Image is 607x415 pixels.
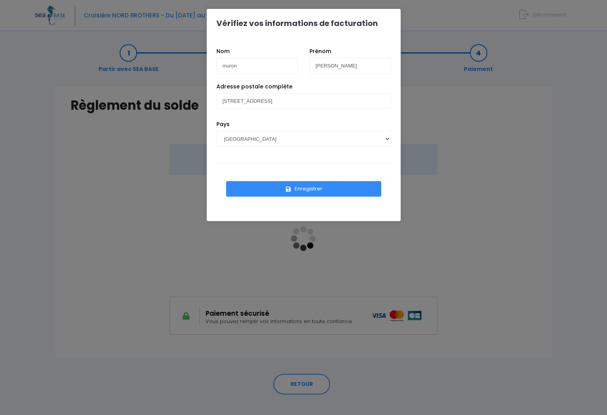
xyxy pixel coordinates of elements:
[310,47,331,55] label: Prénom
[216,19,378,28] h1: Vérifiez vos informations de facturation
[216,83,292,91] label: Adresse postale complète
[216,47,230,55] label: Nom
[216,120,230,128] label: Pays
[226,181,381,197] button: Enregistrer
